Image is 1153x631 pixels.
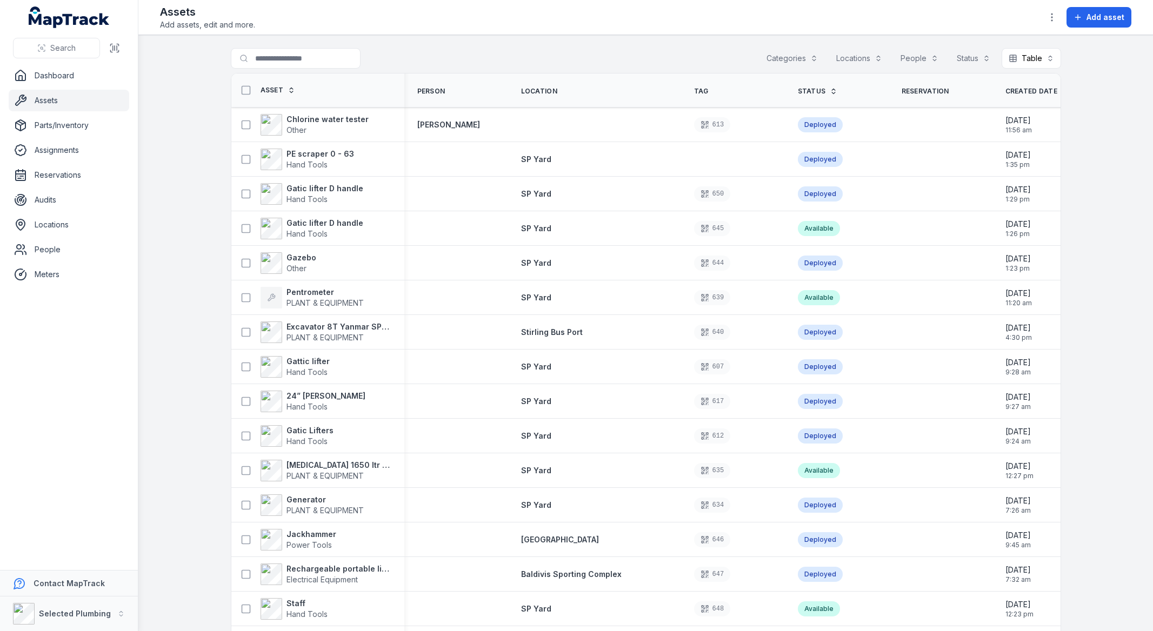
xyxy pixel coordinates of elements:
span: PLANT & EQUIPMENT [286,333,364,342]
span: 1:23 pm [1005,264,1031,273]
span: 9:27 am [1005,402,1031,411]
span: [DATE] [1005,530,1031,541]
span: Hand Tools [286,367,328,377]
time: 01/10/2025, 1:29:05 pm [1005,184,1031,204]
strong: Gatic Lifters [286,425,334,436]
strong: Gatic lifter D handle [286,218,363,229]
span: 9:28 am [1005,368,1031,377]
div: Deployed [798,186,843,202]
span: Asset [261,86,284,95]
span: SP Yard [521,431,551,440]
strong: Selected Plumbing [39,609,111,618]
div: Deployed [798,498,843,513]
div: Available [798,463,840,478]
time: 19/09/2025, 7:26:25 am [1005,495,1031,515]
span: SP Yard [521,155,551,164]
span: SP Yard [521,466,551,475]
a: [PERSON_NAME] [417,119,480,130]
div: Deployed [798,532,843,547]
div: 617 [694,394,731,409]
span: Hand Tools [286,402,328,411]
time: 22/09/2025, 9:28:33 am [1005,357,1031,377]
span: [DATE] [1005,461,1034,472]
h2: Assets [160,4,255,19]
span: 12:27 pm [1005,472,1034,480]
a: [MEDICAL_DATA] 1650 ltr water containerPLANT & EQUIPMENT [261,460,391,481]
span: Hand Tools [286,229,328,238]
div: Deployed [798,325,843,340]
a: Gatic lifter D handleHand Tools [261,183,363,205]
a: Stirling Bus Port [521,327,583,338]
time: 12/09/2025, 12:23:47 pm [1005,599,1034,619]
div: Deployed [798,117,843,132]
span: Hand Tools [286,437,328,446]
span: PLANT & EQUIPMENT [286,506,364,515]
a: StaffHand Tools [261,598,328,620]
span: Status [798,87,826,96]
a: SP Yard [521,465,551,476]
span: 7:32 am [1005,575,1031,584]
span: Hand Tools [286,609,328,619]
span: 9:24 am [1005,437,1031,446]
span: 1:26 pm [1005,230,1031,238]
a: SP Yard [521,431,551,441]
strong: Gattic lifter [286,356,330,367]
div: 635 [694,463,731,478]
span: Tag [694,87,709,96]
a: Rechargeable portable lightElectrical Equipment [261,563,391,585]
button: Status [950,48,997,69]
time: 16/09/2025, 7:32:48 am [1005,565,1031,584]
button: Table [1002,48,1061,69]
span: [DATE] [1005,599,1034,610]
strong: Rechargeable portable light [286,563,391,574]
span: SP Yard [521,362,551,371]
span: Location [521,87,557,96]
a: MapTrack [29,6,110,28]
span: [DATE] [1005,115,1032,126]
span: Other [286,125,306,135]
strong: Jackhammer [286,529,336,540]
span: [DATE] [1005,288,1032,299]
a: 24” [PERSON_NAME]Hand Tools [261,391,365,412]
a: SP Yard [521,154,551,165]
span: 12:23 pm [1005,610,1034,619]
span: Baldivis Sporting Complex [521,569,622,579]
span: [DATE] [1005,392,1031,402]
strong: Contact MapTrack [34,579,105,588]
a: People [9,239,129,260]
a: SP Yard [521,396,551,407]
span: Add asset [1087,12,1124,23]
strong: Generator [286,494,364,505]
span: Hand Tools [286,160,328,169]
span: SP Yard [521,397,551,406]
span: SP Yard [521,293,551,302]
span: Stirling Bus Port [521,327,583,337]
time: 16/09/2025, 9:45:42 am [1005,530,1031,549]
div: 612 [694,428,731,444]
div: 640 [694,325,731,340]
time: 01/10/2025, 1:23:05 pm [1005,253,1031,273]
div: Available [798,601,840,616]
span: Reservation [902,87,949,96]
a: Assignments [9,139,129,161]
a: Parts/Inventory [9,115,129,136]
div: Deployed [798,256,843,271]
span: 9:45 am [1005,541,1031,549]
div: Available [798,290,840,305]
strong: Gatic lifter D handle [286,183,363,194]
a: Chlorine water testerOther [261,114,369,136]
span: 11:56 am [1005,126,1032,135]
div: Deployed [798,567,843,582]
span: [DATE] [1005,184,1031,195]
div: Deployed [798,152,843,167]
span: 1:29 pm [1005,195,1031,204]
span: PLANT & EQUIPMENT [286,471,364,480]
span: PLANT & EQUIPMENT [286,298,364,307]
a: PentrometerPLANT & EQUIPMENT [261,287,364,308]
a: SP Yard [521,258,551,268]
a: Gatic lifter D handleHand Tools [261,218,363,239]
span: [DATE] [1005,565,1031,575]
span: SP Yard [521,604,551,613]
time: 24/09/2025, 11:20:42 am [1005,288,1032,307]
